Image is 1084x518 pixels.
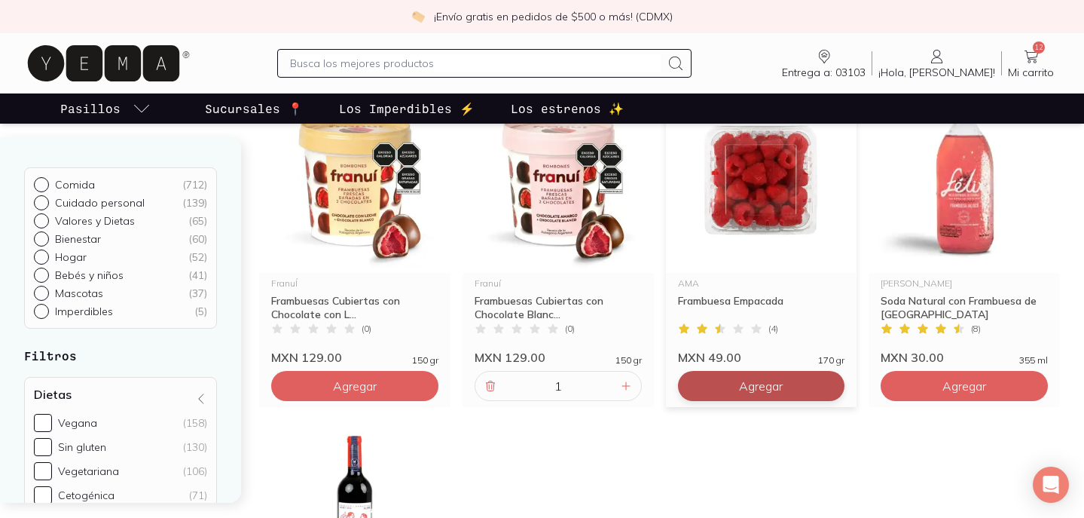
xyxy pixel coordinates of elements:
[776,48,872,79] a: Entrega a: 03103
[58,464,119,478] div: Vegetariana
[881,279,1048,288] div: [PERSON_NAME]
[411,10,425,23] img: check
[881,350,944,365] span: MXN 30.00
[259,87,450,365] a: Franui Choco LecheFranuÍFrambuesas Cubiertas con Chocolate con L...(0)MXN 129.00150 gr
[55,250,87,264] p: Hogar
[188,250,207,264] div: ( 52 )
[271,371,438,401] button: Agregar
[768,324,778,333] span: ( 4 )
[205,100,303,118] p: Sucursales 📍
[333,379,377,394] span: Agregar
[1019,356,1048,365] span: 355 ml
[271,279,438,288] div: FranuÍ
[188,268,207,282] div: ( 41 )
[34,438,52,456] input: Sin gluten(130)
[508,93,627,124] a: Los estrenos ✨
[58,416,97,430] div: Vegana
[739,379,783,394] span: Agregar
[1033,41,1045,54] span: 12
[565,324,575,333] span: ( 0 )
[55,268,124,282] p: Bebés y niños
[58,440,106,454] div: Sin gluten
[881,294,1048,321] div: Soda Natural con Frambuesa de [GEOGRAPHIC_DATA]
[475,294,642,321] div: Frambuesas Cubiertas con Chocolate Blanc...
[55,196,145,210] p: Cuidado personal
[881,371,1048,401] button: Agregar
[57,93,154,124] a: pasillo-todos-link
[194,305,207,318] div: ( 5 )
[615,356,642,365] span: 150 gr
[362,324,371,333] span: ( 0 )
[188,232,207,246] div: ( 60 )
[678,350,741,365] span: MXN 49.00
[782,66,866,79] span: Entrega a: 03103
[55,232,101,246] p: Bienestar
[412,356,438,365] span: 150 gr
[34,414,52,432] input: Vegana(158)
[259,87,450,273] img: Franui Choco Leche
[58,489,115,502] div: Cetogénica
[183,416,207,430] div: (158)
[34,462,52,480] input: Vegetariana(106)
[872,48,1001,79] a: ¡Hola, [PERSON_NAME]!
[666,87,857,273] img: 29866 Frambuesa 1
[55,178,95,192] p: Comida
[339,100,475,118] p: Los Imperdibles ⚡️
[1008,66,1054,79] span: Mi carrito
[182,196,207,210] div: ( 139 )
[24,348,77,363] strong: Filtros
[818,356,844,365] span: 170 gr
[475,279,642,288] div: Franuí
[188,287,207,300] div: ( 37 )
[511,100,624,118] p: Los estrenos ✨
[34,387,72,402] h4: Dietas
[971,324,981,333] span: ( 8 )
[55,305,113,318] p: Imperdibles
[678,279,845,288] div: AMA
[942,379,986,394] span: Agregar
[878,66,995,79] span: ¡Hola, [PERSON_NAME]!
[666,87,857,365] a: 29866 Frambuesa 1AMAFrambuesa Empacada(4)MXN 49.00170 gr
[290,54,661,72] input: Busca los mejores productos
[434,9,673,24] p: ¡Envío gratis en pedidos de $500 o más! (CDMX)
[60,100,121,118] p: Pasillos
[271,350,342,365] span: MXN 129.00
[678,371,845,401] button: Agregar
[182,178,207,192] div: ( 712 )
[183,464,207,478] div: (106)
[463,87,654,365] a: Franui AmargoFranuíFrambuesas Cubiertas con Chocolate Blanc...(0)MXN 129.00150 gr
[202,93,306,124] a: Sucursales 📍
[463,87,654,273] img: Franui Amargo
[869,87,1060,365] a: Refresco natural, Schorle, Frambuesa de Jalisco, con agua mineral[PERSON_NAME]Soda Natural con Fr...
[271,294,438,321] div: Frambuesas Cubiertas con Chocolate con L...
[678,294,845,321] div: Frambuesa Empacada
[34,486,52,504] input: Cetogénica(71)
[1033,467,1069,503] div: Open Intercom Messenger
[869,87,1060,273] img: Refresco natural, Schorle, Frambuesa de Jalisco, con agua mineral
[55,287,103,300] p: Mascotas
[1002,48,1060,79] a: 12Mi carrito
[189,489,207,502] div: (71)
[55,214,135,228] p: Valores y Dietas
[336,93,478,124] a: Los Imperdibles ⚡️
[188,214,207,228] div: ( 65 )
[183,440,207,454] div: (130)
[475,350,545,365] span: MXN 129.00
